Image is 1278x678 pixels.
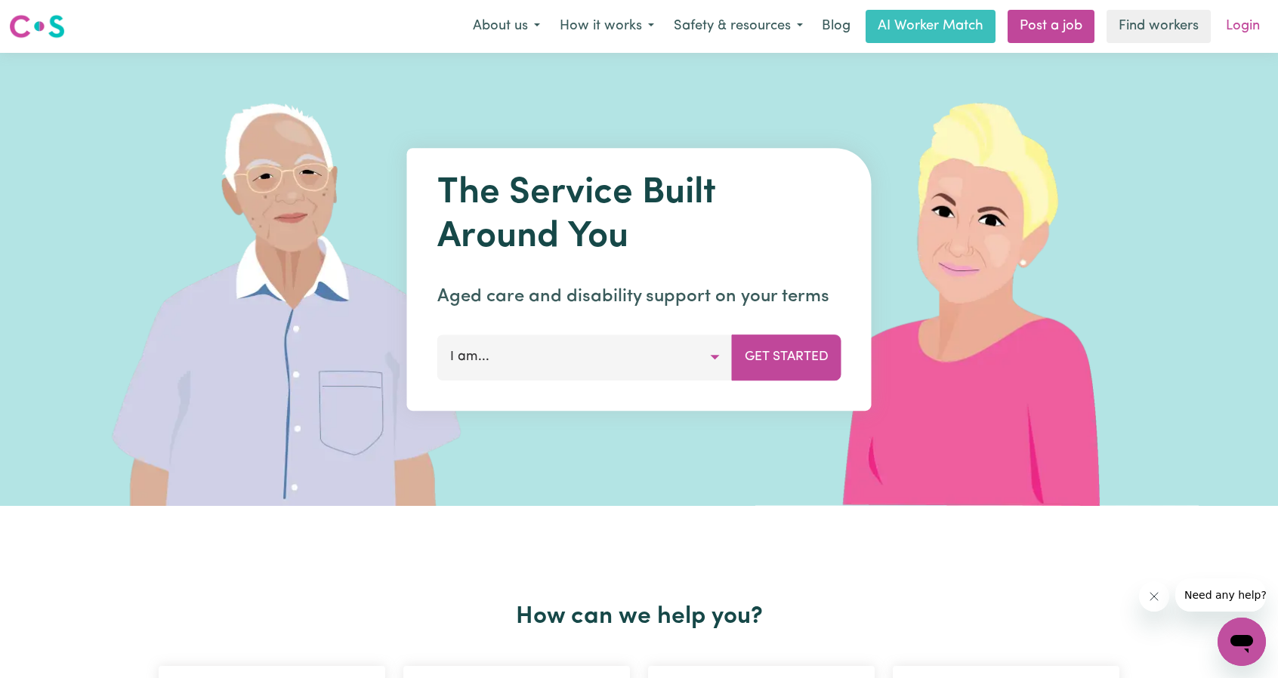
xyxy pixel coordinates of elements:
span: Need any help? [9,11,91,23]
iframe: Button to launch messaging window [1218,618,1266,666]
a: Careseekers logo [9,9,65,44]
a: Find workers [1107,10,1211,43]
button: Get Started [732,334,841,380]
button: I am... [437,334,733,380]
iframe: Message from company [1175,578,1266,612]
a: Post a job [1008,10,1094,43]
h2: How can we help you? [150,602,1128,631]
a: AI Worker Match [866,10,996,43]
img: Careseekers logo [9,13,65,40]
button: Safety & resources [664,11,813,42]
button: How it works [550,11,664,42]
button: About us [463,11,550,42]
p: Aged care and disability support on your terms [437,283,841,310]
h1: The Service Built Around You [437,172,841,259]
a: Blog [813,10,860,43]
a: Login [1217,10,1269,43]
iframe: Close message [1139,581,1169,612]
